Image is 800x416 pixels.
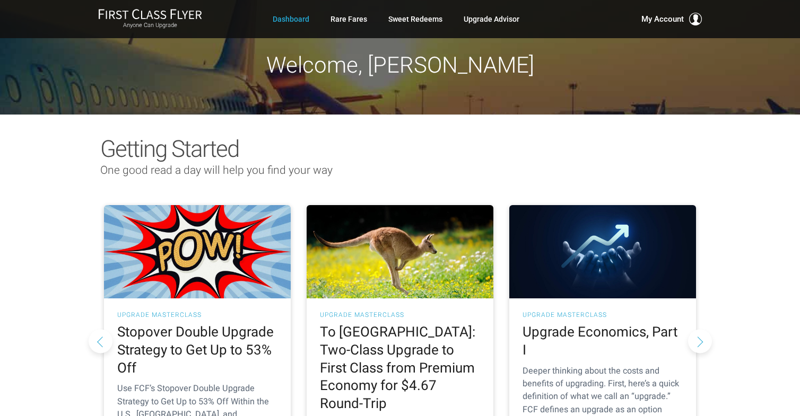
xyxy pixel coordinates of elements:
img: First Class Flyer [98,8,202,20]
span: My Account [641,13,684,25]
a: Dashboard [273,10,309,29]
span: One good read a day will help you find your way [100,164,333,176]
span: Welcome, [PERSON_NAME] [266,52,534,78]
button: Next slide [688,329,712,353]
span: Getting Started [100,135,239,163]
a: Upgrade Advisor [464,10,519,29]
a: First Class FlyerAnyone Can Upgrade [98,8,202,30]
button: Previous slide [89,329,112,353]
h2: Upgrade Economics, Part I [523,323,683,359]
a: Rare Fares [331,10,367,29]
button: My Account [641,13,702,25]
h3: UPGRADE MASTERCLASS [523,312,683,318]
h3: UPGRADE MASTERCLASS [117,312,277,318]
h3: UPGRADE MASTERCLASS [320,312,480,318]
a: Sweet Redeems [388,10,442,29]
h2: Stopover Double Upgrade Strategy to Get Up to 53% Off [117,323,277,377]
h2: To [GEOGRAPHIC_DATA]: Two-Class Upgrade to First Class from Premium Economy for $4.67 Round-Trip [320,323,480,413]
small: Anyone Can Upgrade [98,22,202,29]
